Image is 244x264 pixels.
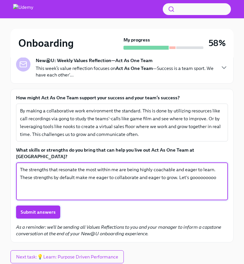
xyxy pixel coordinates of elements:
h3: 58% [209,37,226,49]
h2: Onboarding [18,37,74,50]
p: This week’s value reflection focuses on —Success is a team sport. We have each other'... [36,65,215,78]
strong: New@U: Weekly Values Reflection—Act As One Team [36,57,153,64]
label: How might Act As One Team support your success and your team’s success? [16,94,228,101]
em: As a reminder: we'll be sending all Values Reflections to you and your manager to inform a capsto... [16,224,221,237]
textarea: The strengths that resonate the most within me are being highly coachable and eager to learn. The... [20,166,224,197]
img: Udemy [13,4,33,14]
button: Next task:💡Learn: Purpose Driven Performance [10,250,124,263]
strong: My progress [123,37,150,43]
span: Submit answers [21,209,56,215]
textarea: By making a collaborative work environment the standard. This is done by utilizing resources like... [20,107,224,138]
label: What skills or strengths do you bring that can help you live out Act As One Team at [GEOGRAPHIC_D... [16,147,228,160]
strong: Act As One Team [116,65,153,71]
button: Submit answers [16,206,60,219]
span: Next task : 💡Learn: Purpose Driven Performance [16,254,118,260]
